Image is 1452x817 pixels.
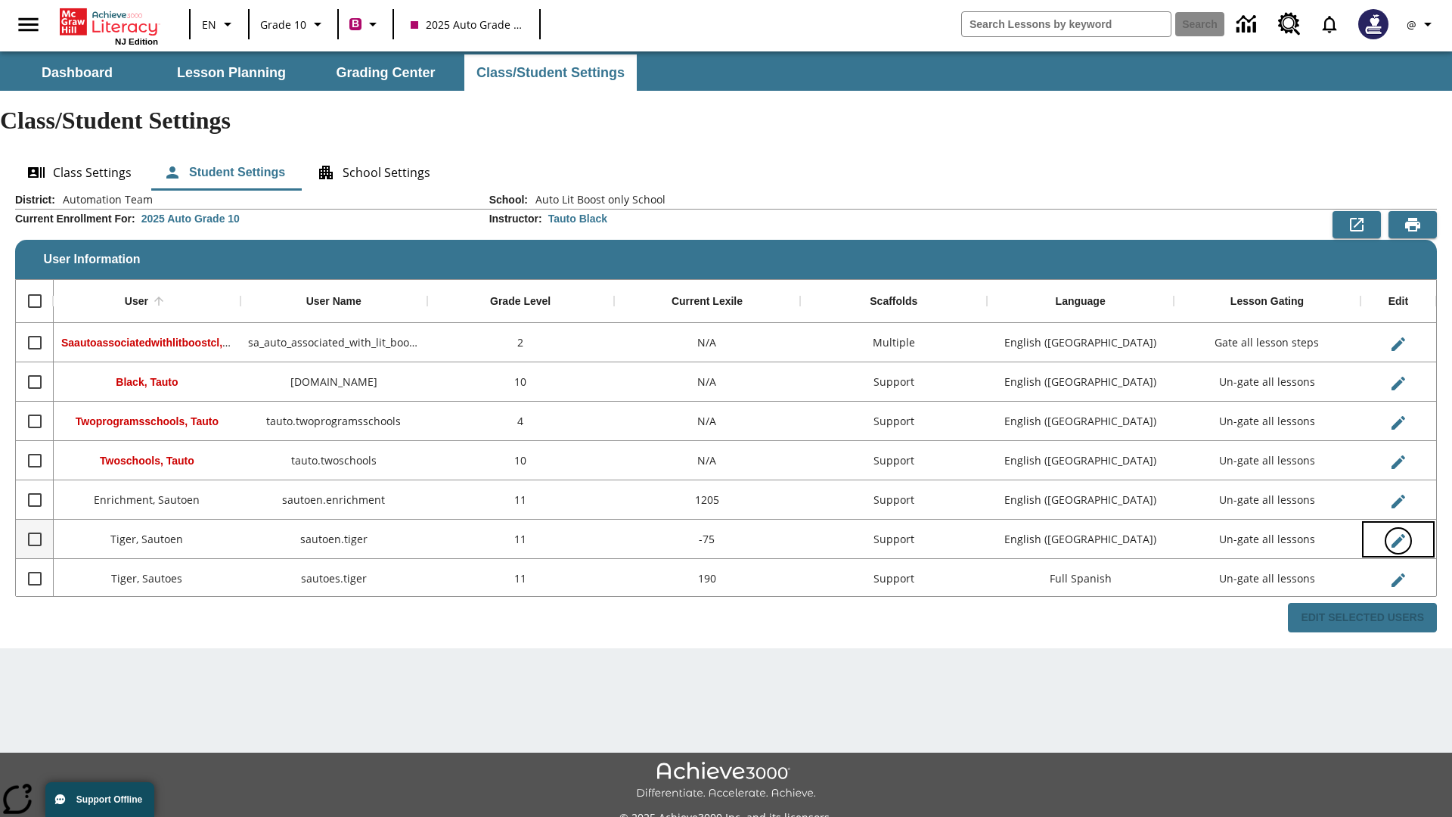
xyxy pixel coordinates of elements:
[614,323,801,362] div: N/A
[1310,5,1349,44] a: Notifications
[636,762,816,800] img: Achieve3000 Differentiate Accelerate Achieve
[15,194,55,207] h2: District :
[125,295,148,309] div: User
[116,376,178,388] span: Black, Tauto
[240,559,427,598] div: sautoes.tiger
[489,213,542,225] h2: Instructor :
[800,441,987,480] div: Support
[1398,11,1446,38] button: Profile/Settings
[1269,4,1310,45] a: Resource Center, Will open in new tab
[76,794,142,805] span: Support Offline
[672,295,743,309] div: Current Lexile
[1230,295,1304,309] div: Lesson Gating
[1174,559,1360,598] div: Un-gate all lessons
[240,323,427,362] div: sa_auto_associated_with_lit_boost_classes
[427,441,614,480] div: 10
[1383,486,1413,517] button: Edit User
[411,17,523,33] span: 2025 Auto Grade 10
[45,782,154,817] button: Support Offline
[1388,211,1437,238] button: Print Preview
[15,154,144,191] button: Class Settings
[1174,402,1360,441] div: Un-gate all lessons
[528,192,665,207] span: Auto Lit Boost only School
[305,154,442,191] button: School Settings
[141,211,240,226] div: 2025 Auto Grade 10
[427,520,614,559] div: 11
[60,5,158,46] div: Home
[1174,323,1360,362] div: Gate all lesson steps
[100,455,194,467] span: Twoschools, Tauto
[240,441,427,480] div: tauto.twoschools
[111,571,182,586] span: Tiger, Sautoes
[800,559,987,598] div: Support
[614,402,801,441] div: N/A
[464,54,637,91] button: Class/Student Settings
[260,17,306,33] span: Grade 10
[2,54,153,91] button: Dashboard
[240,520,427,559] div: sautoen.tiger
[202,17,216,33] span: EN
[548,211,607,226] div: Tauto Black
[115,37,158,46] span: NJ Edition
[254,11,333,38] button: Grade: Grade 10, Select a grade
[614,559,801,598] div: 190
[1383,526,1413,556] button: Edit User
[987,362,1174,402] div: English (US)
[427,362,614,402] div: 10
[427,323,614,362] div: 2
[1174,520,1360,559] div: Un-gate all lessons
[1383,368,1413,399] button: Edit User
[987,559,1174,598] div: Full Spanish
[1174,480,1360,520] div: Un-gate all lessons
[1383,565,1413,595] button: Edit User
[987,402,1174,441] div: English (US)
[15,192,1437,633] div: User Information
[240,402,427,441] div: tauto.twoprogramsschools
[240,480,427,520] div: sautoen.enrichment
[987,520,1174,559] div: English (US)
[800,480,987,520] div: Support
[156,54,307,91] button: Lesson Planning
[343,11,388,38] button: Boost Class color is violet red. Change class color
[987,323,1174,362] div: English (US)
[55,192,153,207] span: Automation Team
[614,480,801,520] div: 1205
[1174,362,1360,402] div: Un-gate all lessons
[240,362,427,402] div: tauto.black
[15,213,135,225] h2: Current Enrollment For :
[310,54,461,91] button: Grading Center
[94,492,200,507] span: Enrichment, Sautoen
[614,520,801,559] div: -75
[1383,447,1413,477] button: Edit User
[1383,408,1413,438] button: Edit User
[489,194,528,207] h2: School :
[614,441,801,480] div: N/A
[800,402,987,441] div: Support
[1358,9,1388,39] img: Avatar
[1333,211,1381,238] button: Export to CSV
[962,12,1171,36] input: search field
[76,415,219,427] span: Twoprogramsschools, Tauto
[427,559,614,598] div: 11
[1056,295,1106,309] div: Language
[987,480,1174,520] div: English (US)
[490,295,551,309] div: Grade Level
[195,11,244,38] button: Language: EN, Select a language
[1383,329,1413,359] button: Edit User
[44,253,141,266] span: User Information
[60,7,158,37] a: Home
[352,14,359,33] span: B
[870,295,917,309] div: Scaffolds
[427,402,614,441] div: 4
[1349,5,1398,44] button: Select a new avatar
[1407,17,1416,33] span: @
[15,154,1437,191] div: Class/Student Settings
[800,520,987,559] div: Support
[800,362,987,402] div: Support
[61,335,383,349] span: Saautoassociatedwithlitboostcl, Saautoassociatedwithlitboostcl
[427,480,614,520] div: 11
[1227,4,1269,45] a: Data Center
[1174,441,1360,480] div: Un-gate all lessons
[6,2,51,47] button: Open side menu
[1388,295,1408,309] div: Edit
